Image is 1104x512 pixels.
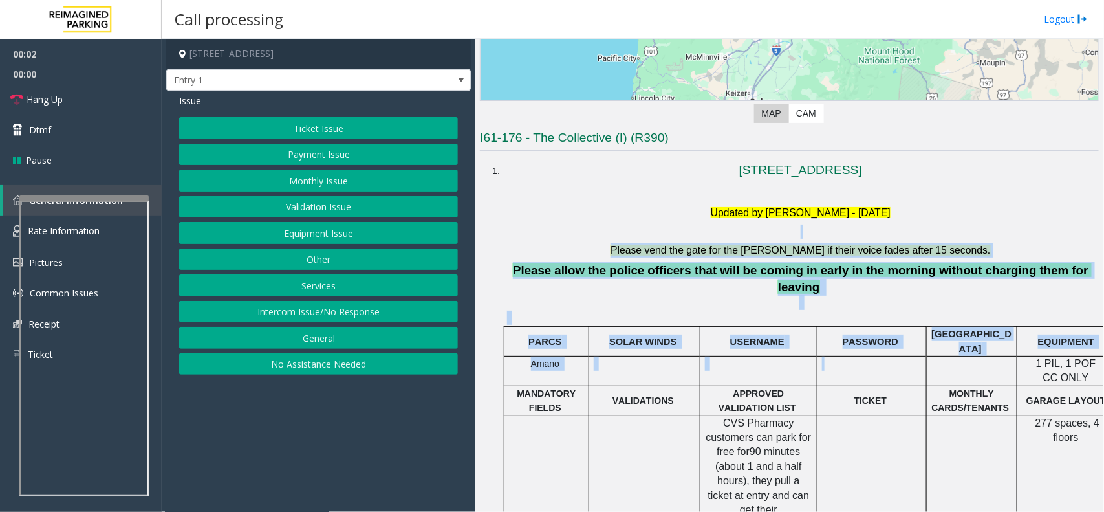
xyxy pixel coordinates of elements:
font: Please vend the gate for the [PERSON_NAME] if their voice fades after 15 seconds. [611,245,990,256]
span: MONTHLY CARDS/TENANTS [932,388,1010,413]
button: Intercom Issue/No Response [179,301,458,323]
button: Other [179,249,458,271]
button: General [179,327,458,349]
font: Updated by [PERSON_NAME] - [DATE] [711,207,891,218]
span: Amano [531,359,559,369]
span: Pause [26,153,52,167]
img: 'icon' [13,258,23,267]
span: APPROVED VALIDATION LIST [719,388,796,413]
span: Hang Up [27,93,63,106]
span: General Information [29,194,123,206]
button: Ticket Issue [179,117,458,139]
span: [GEOGRAPHIC_DATA] [932,329,1012,353]
span: Dtmf [29,123,51,137]
span: MANDATORY FIELDS [517,388,578,413]
img: 'icon' [13,288,23,298]
span: TICKET [854,395,887,406]
img: 'icon' [13,320,22,328]
button: Monthly Issue [179,170,458,192]
img: 'icon' [13,225,21,237]
h3: Call processing [168,3,290,35]
a: [STREET_ADDRESS] [739,163,862,177]
span: PARCS [528,337,561,347]
span: Issue [179,94,201,107]
span: CVS Pharmacy customers can park for free for [706,417,814,458]
a: General Information [3,185,162,216]
span: Entry 1 [167,70,409,91]
span: Please allow the police officers that will be coming in early in the morning without charging the... [513,263,1092,294]
span: VALIDATIONS [612,395,674,406]
span: SOLAR WINDS [609,337,676,347]
button: No Assistance Needed [179,353,458,375]
button: Payment Issue [179,144,458,166]
span: PASSWORD [843,337,898,347]
span: USERNAME [730,337,785,347]
span: 1 PIL, 1 POF [1036,358,1096,369]
button: Equipment Issue [179,222,458,244]
img: 'icon' [13,195,23,205]
img: 'icon' [13,349,21,361]
h3: I61-176 - The Collective (I) (R390) [480,129,1099,151]
a: Logout [1044,12,1088,26]
span: CC ONLY [1043,372,1089,383]
label: Map [754,104,789,123]
button: Validation Issue [179,196,458,218]
label: CAM [788,104,824,123]
span: EQUIPMENT [1038,337,1094,347]
h4: [STREET_ADDRESS] [166,39,471,69]
button: Services [179,274,458,296]
span: 90 minutes (about 1 and a half hours) [715,446,805,486]
img: logout [1077,12,1088,26]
